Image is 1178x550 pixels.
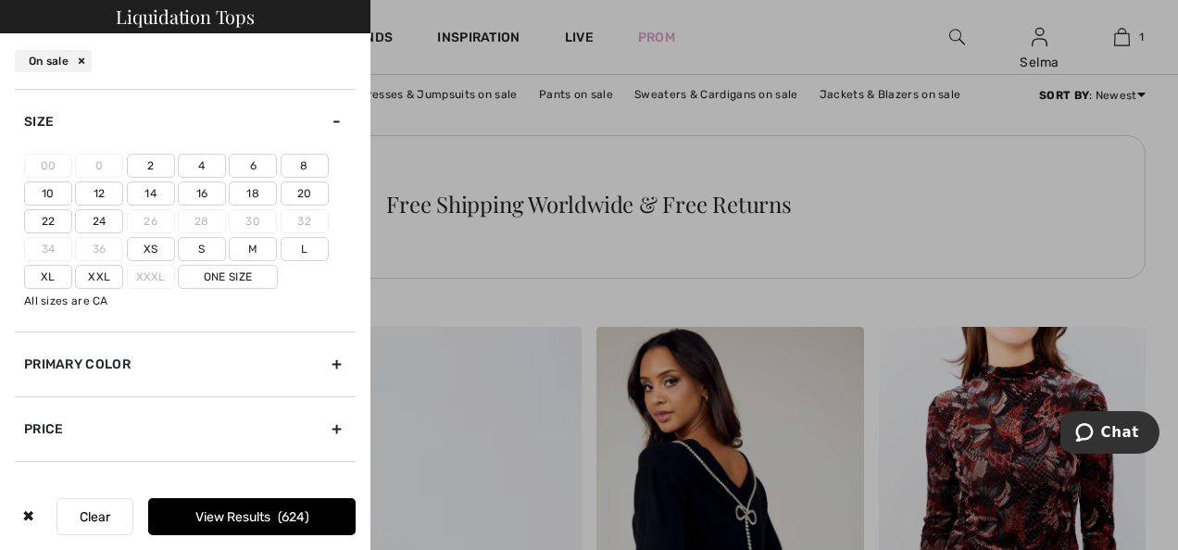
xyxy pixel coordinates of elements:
label: 10 [24,181,72,206]
div: All sizes are CA [24,293,356,309]
label: Xxl [75,265,123,289]
label: One Size [178,265,278,289]
label: 16 [178,181,226,206]
label: 6 [229,154,277,178]
label: Xs [127,237,175,261]
label: 8 [281,154,329,178]
label: 12 [75,181,123,206]
label: 34 [24,237,72,261]
label: Xxxl [127,265,175,289]
label: 20 [281,181,329,206]
div: On sale [15,50,92,72]
label: 14 [127,181,175,206]
label: 32 [281,209,329,233]
label: L [281,237,329,261]
label: 24 [75,209,123,233]
div: Price [15,396,356,461]
label: 2 [127,154,175,178]
button: View Results624 [148,498,356,535]
label: 4 [178,154,226,178]
label: S [178,237,226,261]
label: 30 [229,209,277,233]
span: 624 [278,509,309,525]
div: Sale [15,461,356,526]
label: 26 [127,209,175,233]
label: Xl [24,265,72,289]
label: 00 [24,154,72,178]
label: 28 [178,209,226,233]
button: Clear [56,498,133,535]
label: 36 [75,237,123,261]
div: ✖ [15,498,42,535]
label: 22 [24,209,72,233]
div: Primary Color [15,331,356,396]
label: M [229,237,277,261]
label: 18 [229,181,277,206]
div: Size [15,89,356,154]
iframe: Opens a widget where you can chat to one of our agents [1060,411,1159,457]
label: 0 [75,154,123,178]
